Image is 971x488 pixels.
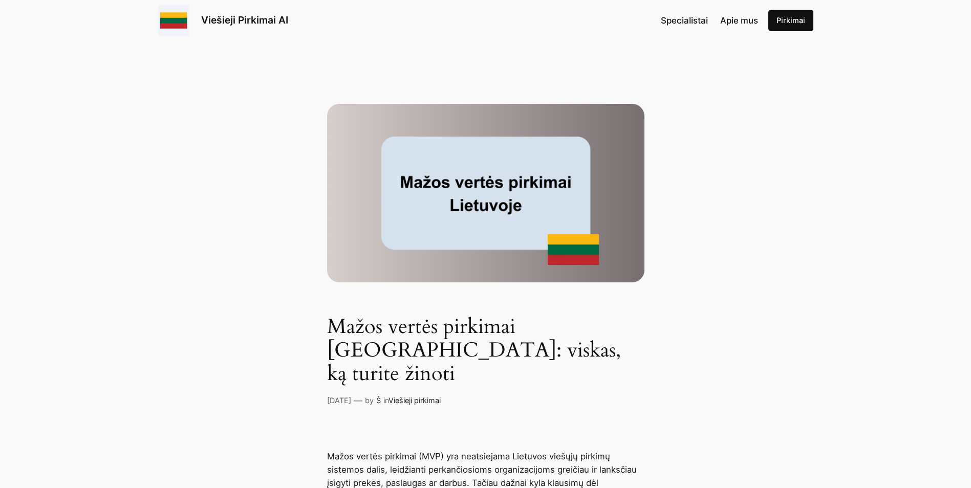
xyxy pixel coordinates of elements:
a: Apie mus [720,14,758,27]
a: [DATE] [327,396,351,405]
a: Š [376,396,381,405]
a: Viešieji pirkimai [389,396,441,405]
span: Specialistai [661,15,708,26]
h1: Mažos vertės pirkimai [GEOGRAPHIC_DATA]: viskas, ką turite žinoti [327,315,644,386]
a: Specialistai [661,14,708,27]
a: Viešieji Pirkimai AI [201,14,288,26]
p: — [354,394,362,407]
img: Viešieji pirkimai logo [158,5,189,36]
span: Apie mus [720,15,758,26]
nav: Navigation [661,14,758,27]
span: in [383,396,389,405]
p: by [365,395,374,406]
a: Pirkimai [768,10,813,31]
